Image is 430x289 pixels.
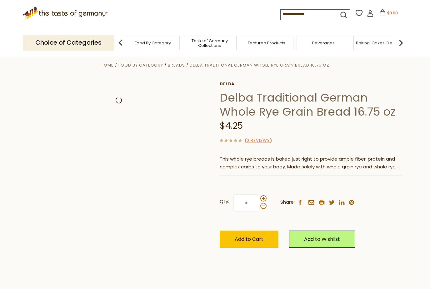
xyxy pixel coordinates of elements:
h1: Delba Traditional German Whole Rye Grain Bread 16.75 oz [220,91,402,119]
input: Qty: [233,194,259,212]
p: Choice of Categories [23,35,114,50]
span: $4.25 [220,120,243,132]
a: Taste of Germany Collections [185,38,235,48]
a: Home [101,62,114,68]
span: Add to Cart [235,236,263,243]
button: $0.00 [375,9,402,19]
a: 0 Reviews [247,137,270,144]
a: Beverages [312,41,335,45]
button: Add to Cart [220,231,278,248]
a: Featured Products [248,41,285,45]
a: Food By Category [135,41,171,45]
a: Add to Wishlist [289,231,355,248]
img: previous arrow [114,37,127,49]
a: Delba [220,82,402,87]
a: Breads [168,62,185,68]
span: $0.00 [387,10,398,16]
img: next arrow [395,37,407,49]
span: ( ) [245,137,272,143]
span: Share: [280,198,295,206]
a: Food By Category [118,62,163,68]
strong: Qty: [220,198,229,206]
p: This whole rye breads is baked just right to provide ample fiber, protein and complex carbs to yo... [220,155,402,171]
a: Delba Traditional German Whole Rye Grain Bread 16.75 oz [190,62,329,68]
a: Baking, Cakes, Desserts [356,41,404,45]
